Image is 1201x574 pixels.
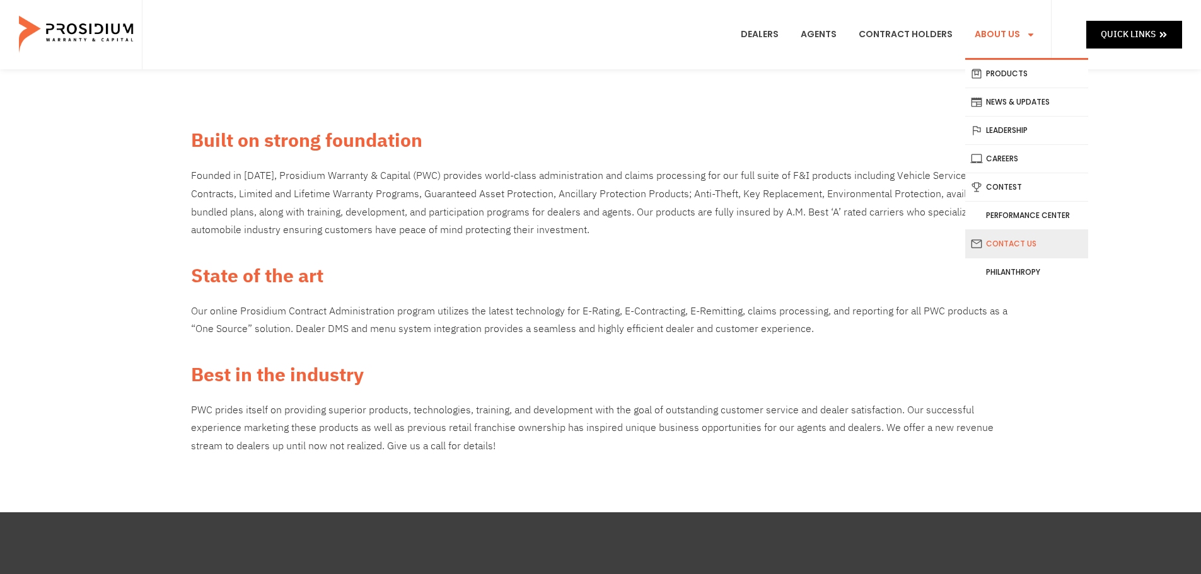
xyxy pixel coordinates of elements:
[731,11,788,58] a: Dealers
[965,117,1088,144] a: Leadership
[965,60,1088,88] a: Products
[191,360,1011,389] h2: Best in the industry
[191,167,1011,239] p: Founded in [DATE], Prosidium Warranty & Capital (PWC) provides world-class administration and cla...
[731,11,1045,58] nav: Menu
[965,258,1088,286] a: Philanthropy
[791,11,846,58] a: Agents
[849,11,962,58] a: Contract Holders
[965,202,1088,229] a: Performance Center
[191,401,1011,456] div: PWC prides itself on providing superior products, technologies, training, and development with th...
[1086,21,1182,48] a: Quick Links
[965,88,1088,116] a: News & Updates
[965,58,1088,286] ul: About Us
[191,302,1011,339] p: Our online Prosidium Contract Administration program utilizes the latest technology for E-Rating,...
[1101,26,1156,42] span: Quick Links
[965,173,1088,201] a: Contest
[965,145,1088,173] a: Careers
[191,126,1011,154] h2: Built on strong foundation
[965,230,1088,258] a: Contact Us
[191,261,1011,290] h2: State of the art
[965,11,1045,58] a: About Us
